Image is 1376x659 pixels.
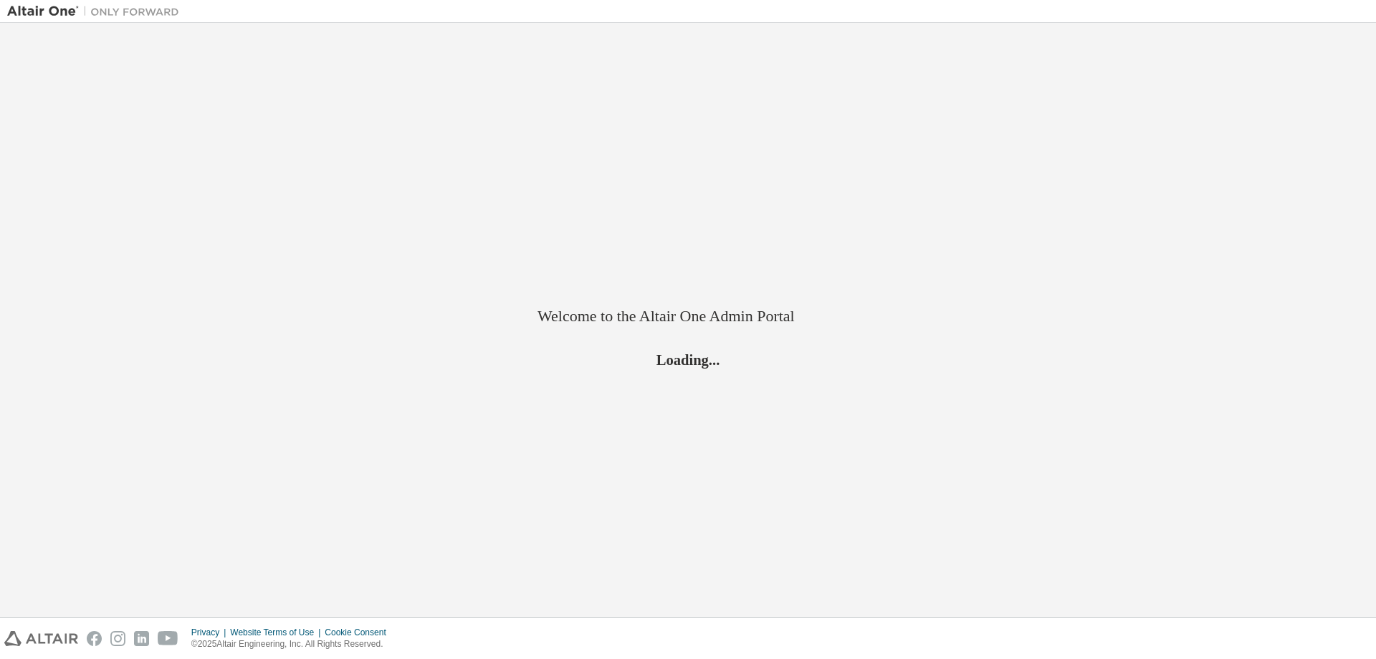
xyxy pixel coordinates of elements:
[158,631,178,646] img: youtube.svg
[134,631,149,646] img: linkedin.svg
[537,306,838,326] h2: Welcome to the Altair One Admin Portal
[87,631,102,646] img: facebook.svg
[191,627,230,638] div: Privacy
[325,627,394,638] div: Cookie Consent
[110,631,125,646] img: instagram.svg
[7,4,186,19] img: Altair One
[230,627,325,638] div: Website Terms of Use
[191,638,395,650] p: © 2025 Altair Engineering, Inc. All Rights Reserved.
[537,350,838,369] h2: Loading...
[4,631,78,646] img: altair_logo.svg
